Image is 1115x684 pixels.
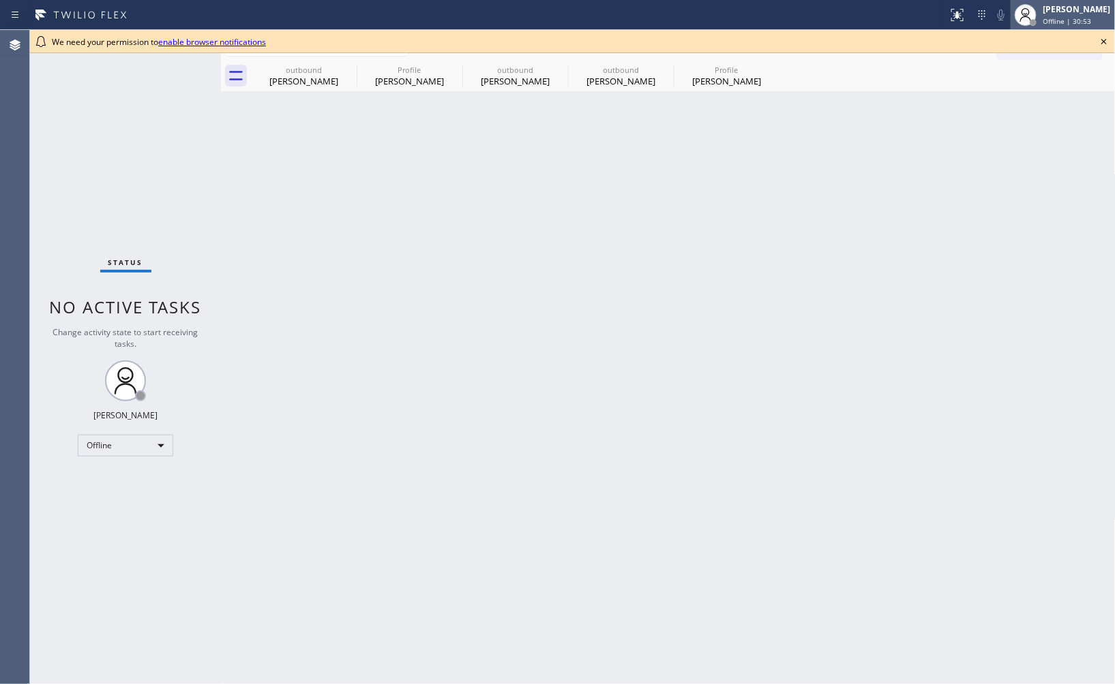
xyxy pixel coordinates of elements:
div: Kamran Zamanifar [569,61,672,91]
a: enable browser notifications [158,36,266,48]
div: outbound [464,65,567,75]
span: Change activity state to start receiving tasks. [53,326,198,349]
div: outbound [569,65,672,75]
div: [PERSON_NAME] [1043,3,1111,15]
span: We need your permission to [52,36,266,48]
div: Offline [78,435,173,456]
button: Mute [992,5,1011,25]
div: [PERSON_NAME] [675,75,778,87]
div: [PERSON_NAME] [358,75,461,87]
div: [PERSON_NAME] [93,409,158,421]
span: Status [108,258,143,267]
div: Profile [358,65,461,75]
span: Offline | 30:53 [1043,16,1092,26]
div: outbound [252,65,355,75]
div: Sandy Alves [464,61,567,91]
span: No active tasks [50,296,202,318]
div: [PERSON_NAME] [569,75,672,87]
div: Jay Trinidad [358,61,461,91]
div: [PERSON_NAME] [464,75,567,87]
div: Profile [675,65,778,75]
div: [PERSON_NAME] [252,75,355,87]
div: Kamran Zamanifar [252,61,355,91]
div: Kamran Zamanifar [675,61,778,91]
